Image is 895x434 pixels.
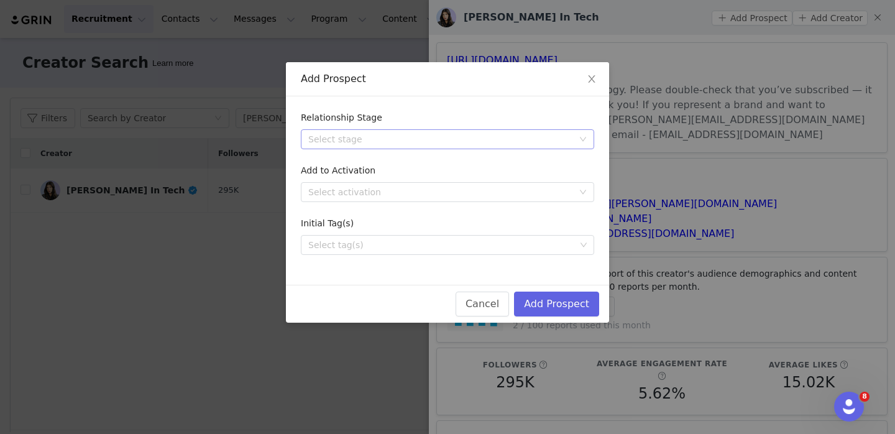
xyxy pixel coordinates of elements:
button: Close [574,62,609,97]
div: Select activation [308,186,573,198]
iframe: Intercom live chat [834,392,864,422]
label: Initial Tag(s) [301,218,354,228]
i: icon: down [579,188,587,197]
i: icon: close [587,74,597,84]
button: Cancel [456,292,509,316]
label: Add to Activation [301,165,375,175]
button: Add Prospect [514,292,599,316]
div: Add Prospect [301,72,594,86]
i: icon: down [580,241,587,250]
span: 8 [860,392,870,402]
div: Select stage [308,133,573,145]
label: Relationship Stage [301,113,382,122]
i: icon: down [579,136,587,144]
div: Select tag(s) [308,239,576,251]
